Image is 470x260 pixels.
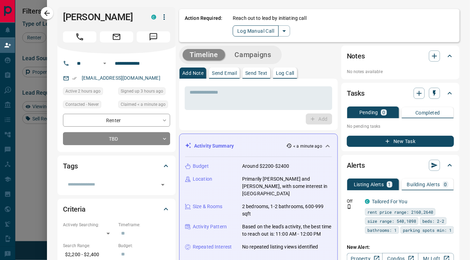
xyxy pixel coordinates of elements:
div: condos.ca [151,15,156,19]
div: Wed Oct 15 2025 [118,87,170,97]
span: Email [100,31,133,42]
p: No pending tasks [347,121,454,132]
div: Tags [63,158,170,174]
p: 0 [382,110,385,115]
span: rent price range: 2160,2640 [367,208,433,215]
span: Active 2 hours ago [65,88,101,95]
button: Campaigns [228,49,278,61]
span: Signed up 3 hours ago [121,88,163,95]
p: Based on the lead's activity, the best time to reach out is: 11:00 AM - 12:00 PM [242,223,332,238]
div: Alerts [347,157,454,174]
div: Renter [63,114,170,127]
p: Timeframe: [118,222,170,228]
p: Off [347,198,361,204]
h2: Tags [63,160,78,172]
a: Tailored For You [372,199,407,204]
div: Notes [347,48,454,64]
div: Criteria [63,201,170,218]
span: Claimed < a minute ago [121,101,166,108]
p: New Alert: [347,244,454,251]
span: parking spots min: 1 [403,227,452,234]
p: 2 bedrooms, 1-2 bathrooms, 600-999 sqft [242,203,332,218]
a: [EMAIL_ADDRESS][DOMAIN_NAME] [82,75,160,81]
p: Pending [359,110,378,115]
div: Wed Oct 15 2025 [118,101,170,110]
svg: Email Verified [72,76,77,81]
p: Primarily [PERSON_NAME] and [PERSON_NAME], with some interest in [GEOGRAPHIC_DATA] [242,175,332,197]
h2: Alerts [347,160,365,171]
p: Activity Pattern [193,223,227,230]
span: Contacted - Never [65,101,99,108]
p: Budget: [118,243,170,249]
p: Action Required: [185,15,222,37]
p: 1 [388,182,391,187]
p: Repeated Interest [193,243,232,251]
div: Activity Summary< a minute ago [185,140,332,152]
p: Around $2200-$2400 [242,163,289,170]
h1: [PERSON_NAME] [63,11,141,23]
p: Budget [193,163,209,170]
div: Wed Oct 15 2025 [63,87,115,97]
p: Send Email [212,71,237,76]
span: size range: 540,1098 [367,218,416,224]
p: Location [193,175,212,183]
div: TBD [63,132,170,145]
h2: Tasks [347,88,365,99]
div: split button [233,25,290,37]
span: Message [137,31,170,42]
button: Timeline [183,49,225,61]
svg: Push Notification Only [347,204,352,209]
p: 0 [444,182,447,187]
p: Search Range: [63,243,115,249]
span: Call [63,31,96,42]
div: condos.ca [365,199,370,204]
p: Send Text [245,71,268,76]
p: Activity Summary [194,142,234,150]
p: Listing Alerts [354,182,384,187]
p: Reach out to lead by initiating call [233,15,306,22]
p: No notes available [347,69,454,75]
p: Size & Rooms [193,203,223,210]
p: Add Note [182,71,204,76]
p: < a minute ago [293,143,322,149]
span: bathrooms: 1 [367,227,397,234]
p: Completed [415,110,440,115]
p: Actively Searching: [63,222,115,228]
button: Open [101,59,109,68]
div: Tasks [347,85,454,102]
button: New Task [347,136,454,147]
p: No repeated listing views identified [242,243,318,251]
h2: Notes [347,50,365,62]
p: Building Alerts [407,182,440,187]
button: Log Manual Call [233,25,279,37]
p: Log Call [276,71,294,76]
span: beds: 2-2 [422,218,444,224]
button: Open [158,180,168,190]
h2: Criteria [63,204,86,215]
